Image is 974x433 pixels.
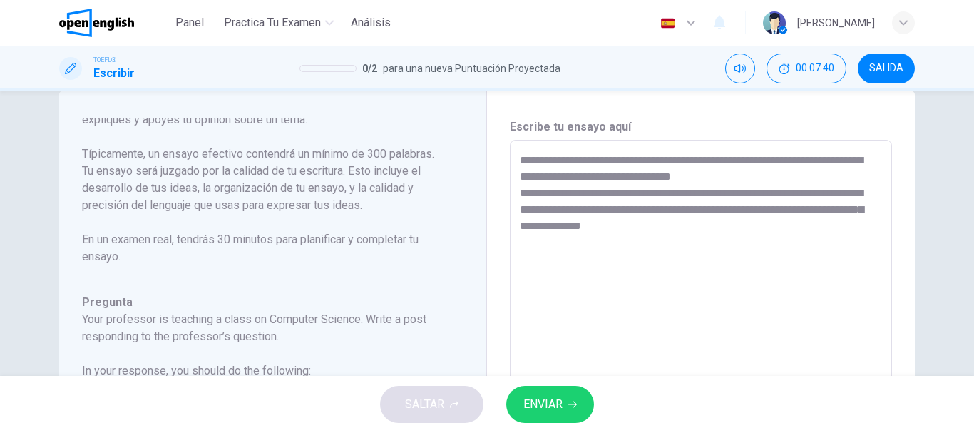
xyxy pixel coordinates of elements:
h6: Escribe tu ensayo aquí [510,118,892,136]
span: para una nueva Puntuación Proyectada [383,60,560,77]
span: ENVIAR [523,394,563,414]
button: ENVIAR [506,386,594,423]
button: Análisis [345,10,396,36]
span: 0 / 2 [362,60,377,77]
button: Panel [167,10,212,36]
span: Panel [175,14,204,31]
button: Practica tu examen [218,10,339,36]
span: Practica tu examen [224,14,321,31]
span: SALIDA [869,63,903,74]
p: Para esta tarea, se te pedirá que escribas un ensayo en el que declares, expliques y apoyes tu op... [82,94,446,265]
img: Profile picture [763,11,786,34]
span: 00:07:40 [796,63,834,74]
img: es [659,18,677,29]
h6: Pregunta [82,294,446,311]
h6: Your professor is teaching a class on Computer Science. Write a post responding to the professor’... [82,311,446,345]
img: OpenEnglish logo [59,9,134,37]
h1: Escribir [93,65,135,82]
div: Silenciar [725,54,755,83]
button: 00:07:40 [767,54,846,83]
h6: In your response, you should do the following: • Express and support your personal opinion • Make... [82,362,446,414]
div: [PERSON_NAME] [797,14,875,31]
span: TOEFL® [93,55,116,65]
div: Ocultar [767,54,846,83]
h6: Instrucciones [82,77,446,282]
button: SALIDA [858,54,915,83]
span: Análisis [351,14,391,31]
a: OpenEnglish logo [59,9,167,37]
